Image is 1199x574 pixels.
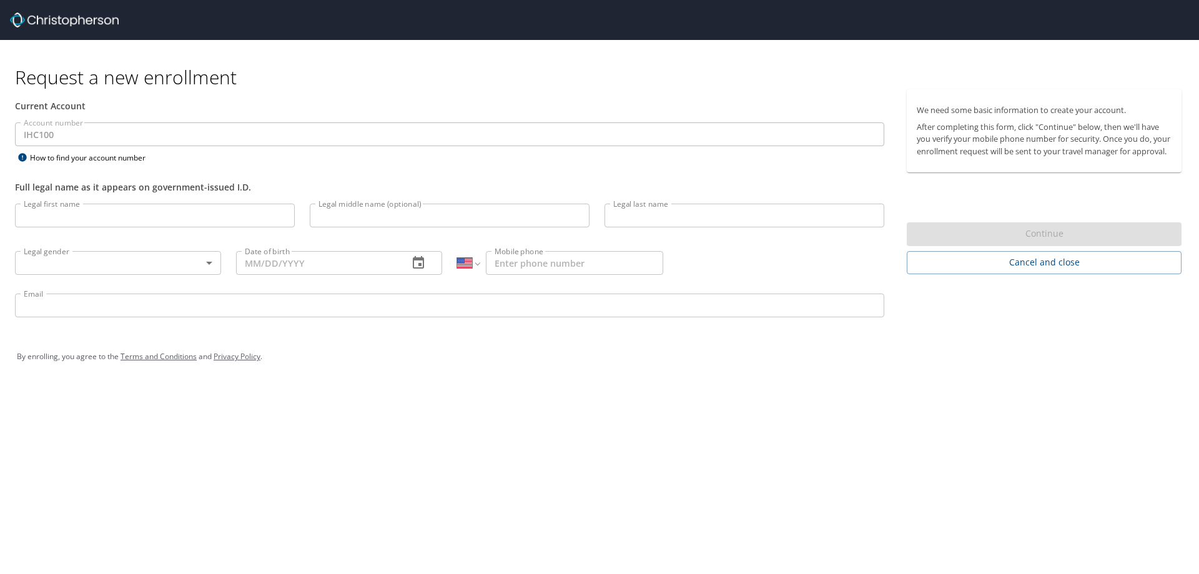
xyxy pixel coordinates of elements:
[486,251,663,275] input: Enter phone number
[907,251,1182,274] button: Cancel and close
[15,150,171,166] div: How to find your account number
[917,104,1172,116] p: We need some basic information to create your account.
[121,351,197,362] a: Terms and Conditions
[15,99,884,112] div: Current Account
[15,181,884,194] div: Full legal name as it appears on government-issued I.D.
[917,121,1172,157] p: After completing this form, click "Continue" below, then we'll have you verify your mobile phone ...
[10,12,119,27] img: cbt logo
[236,251,398,275] input: MM/DD/YYYY
[214,351,260,362] a: Privacy Policy
[15,65,1192,89] h1: Request a new enrollment
[917,255,1172,270] span: Cancel and close
[15,251,221,275] div: ​
[17,341,1182,372] div: By enrolling, you agree to the and .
